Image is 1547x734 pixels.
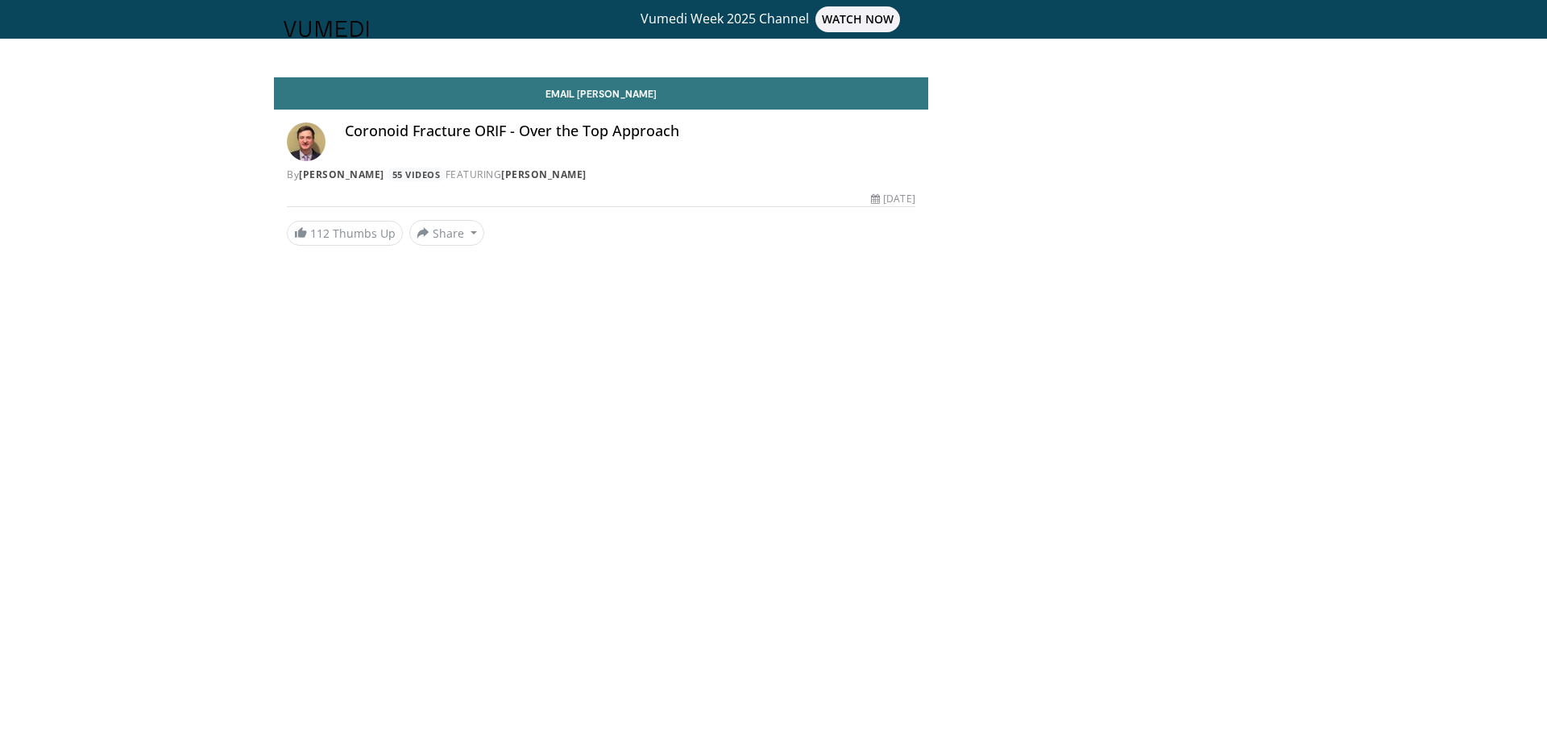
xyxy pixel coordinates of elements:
[501,168,587,181] a: [PERSON_NAME]
[310,226,330,241] span: 112
[387,168,446,181] a: 55 Videos
[409,220,484,246] button: Share
[284,21,369,37] img: VuMedi Logo
[345,122,915,140] h4: Coronoid Fracture ORIF - Over the Top Approach
[871,192,915,206] div: [DATE]
[287,221,403,246] a: 112 Thumbs Up
[274,77,928,110] a: Email [PERSON_NAME]
[287,122,326,161] img: Avatar
[287,168,915,182] div: By FEATURING
[299,168,384,181] a: [PERSON_NAME]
